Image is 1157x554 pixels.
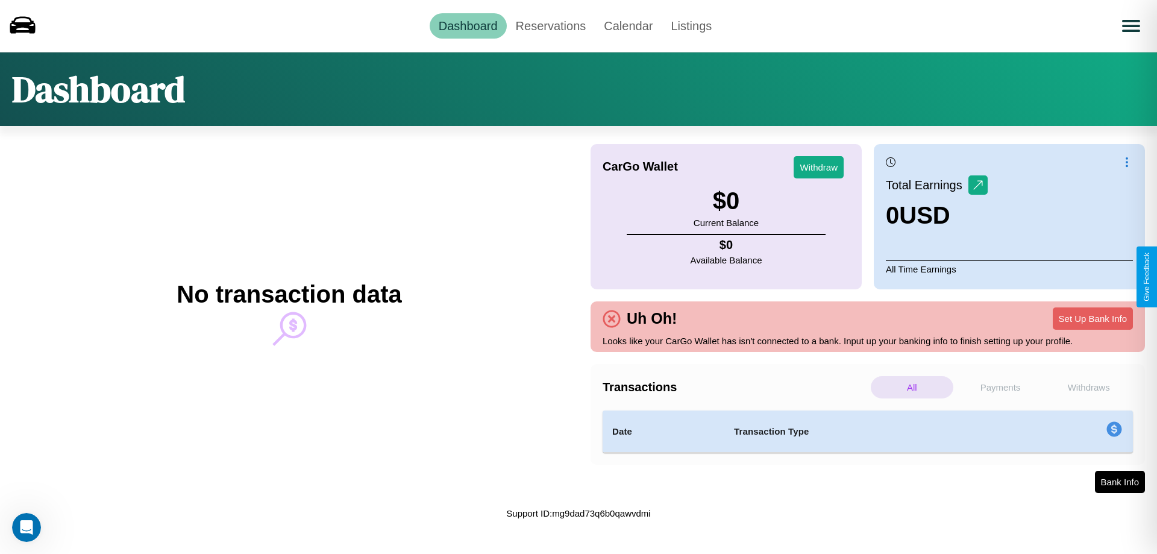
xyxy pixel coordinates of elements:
h4: CarGo Wallet [603,160,678,174]
h3: $ 0 [694,187,759,215]
p: Withdraws [1047,376,1130,398]
button: Bank Info [1095,471,1145,493]
a: Reservations [507,13,595,39]
h4: Transactions [603,380,868,394]
button: Open menu [1114,9,1148,43]
h4: Uh Oh! [621,310,683,327]
iframe: Intercom live chat [12,513,41,542]
a: Calendar [595,13,662,39]
h3: 0 USD [886,202,988,229]
button: Set Up Bank Info [1053,307,1133,330]
h1: Dashboard [12,65,185,114]
h2: No transaction data [177,281,401,308]
p: Total Earnings [886,174,968,196]
p: Current Balance [694,215,759,231]
a: Dashboard [430,13,507,39]
p: Payments [959,376,1042,398]
h4: Date [612,424,715,439]
table: simple table [603,411,1133,453]
a: Listings [662,13,721,39]
h4: $ 0 [691,238,762,252]
button: Withdraw [794,156,844,178]
p: All [871,376,953,398]
p: All Time Earnings [886,260,1133,277]
div: Give Feedback [1143,253,1151,301]
p: Available Balance [691,252,762,268]
p: Looks like your CarGo Wallet has isn't connected to a bank. Input up your banking info to finish ... [603,333,1133,349]
h4: Transaction Type [734,424,1008,439]
p: Support ID: mg9dad73q6b0qawvdmi [506,505,650,521]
